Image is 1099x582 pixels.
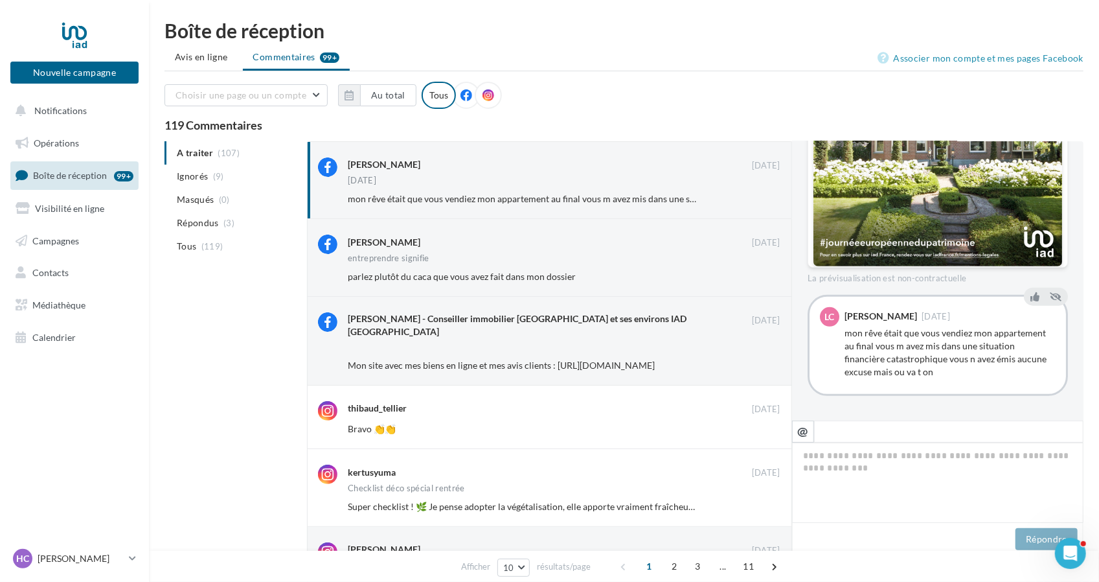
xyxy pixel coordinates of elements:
[338,84,416,106] button: Au total
[177,240,196,253] span: Tous
[164,21,1083,40] div: Boîte de réception
[497,559,530,577] button: 10
[348,254,429,262] div: entreprendre signifie
[348,543,420,556] div: [PERSON_NAME]
[213,171,224,181] span: (9)
[10,62,139,84] button: Nouvelle campagne
[8,292,141,319] a: Médiathèque
[16,552,29,565] span: HC
[8,161,141,189] a: Boîte de réception99+
[752,315,780,327] span: [DATE]
[752,467,780,479] span: [DATE]
[348,423,396,434] span: Bravo 👏👏
[175,51,228,64] span: Avis en ligne
[35,203,104,214] span: Visibilité en ligne
[21,34,31,44] img: website_grey.svg
[738,556,759,577] span: 11
[348,176,376,185] div: [DATE]
[8,195,141,222] a: Visibilité en ligne
[825,310,835,323] span: LC
[54,75,64,86] img: tab_domain_overview_orange.svg
[177,170,208,183] span: Ignorés
[664,556,685,577] span: 2
[164,84,328,106] button: Choisir une page ou un compte
[422,82,456,109] div: Tous
[38,552,124,565] p: [PERSON_NAME]
[8,130,141,157] a: Opérations
[34,137,79,148] span: Opérations
[8,97,136,124] button: Notifications
[348,402,407,415] div: thibaud_tellier
[33,170,107,181] span: Boîte de réception
[32,267,69,278] span: Contacts
[8,259,141,286] a: Contacts
[844,327,1056,378] div: mon rêve était que vous vendiez mon appartement au final vous m avez mis dans une situation finan...
[163,76,196,85] div: Mots-clés
[149,75,159,86] img: tab_keywords_by_traffic_grey.svg
[360,84,416,106] button: Au total
[922,312,950,321] span: [DATE]
[348,193,1016,204] span: mon rêve était que vous vendiez mon appartement au final vous m avez mis dans une situation finan...
[219,194,230,205] span: (0)
[639,556,659,577] span: 1
[712,556,733,577] span: ...
[1055,538,1086,569] iframe: Intercom live chat
[348,360,655,371] span: Mon site avec mes biens en ligne et mes avis clients : [URL][DOMAIN_NAME]
[32,332,76,343] span: Calendrier
[348,312,747,338] div: [PERSON_NAME] - Conseiller immobilier [GEOGRAPHIC_DATA] et ses environs IAD [GEOGRAPHIC_DATA]
[8,324,141,351] a: Calendrier
[34,105,87,116] span: Notifications
[8,227,141,255] a: Campagnes
[752,545,780,557] span: [DATE]
[1015,528,1078,550] button: Répondre
[348,271,576,282] span: parlez plutôt du caca que vous avez fait dans mon dossier
[164,119,1083,131] div: 119 Commentaires
[32,235,79,246] span: Campagnes
[10,546,139,571] a: HC [PERSON_NAME]
[223,218,234,228] span: (3)
[36,21,63,31] div: v 4.0.25
[348,501,791,512] span: Super checklist ! 🌿 Je pense adopter la végétalisation, elle apporte vraiment fraîcheur et bien-ê...
[503,563,514,573] span: 10
[792,421,814,443] button: @
[798,425,809,437] i: @
[461,561,490,573] span: Afficher
[21,21,31,31] img: logo_orange.svg
[177,193,214,206] span: Masqués
[844,312,917,321] div: [PERSON_NAME]
[68,76,100,85] div: Domaine
[348,158,420,171] div: [PERSON_NAME]
[537,561,591,573] span: résultats/page
[752,160,780,172] span: [DATE]
[687,556,708,577] span: 3
[752,404,780,415] span: [DATE]
[808,268,1068,285] div: La prévisualisation est non-contractuelle
[32,299,85,310] span: Médiathèque
[201,241,223,251] span: (119)
[176,89,306,100] span: Choisir une page ou un compte
[114,171,133,181] div: 99+
[348,236,420,249] div: [PERSON_NAME]
[34,34,146,44] div: Domaine: [DOMAIN_NAME]
[348,484,465,493] div: Checklist déco spécial rentrée
[177,216,219,229] span: Répondus
[878,51,1083,66] a: Associer mon compte et mes pages Facebook
[348,466,396,479] div: kertusyuma
[752,237,780,249] span: [DATE]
